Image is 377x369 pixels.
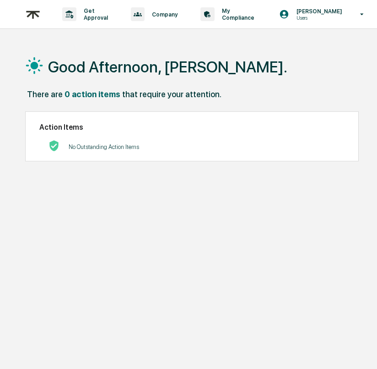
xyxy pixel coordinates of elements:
h2: Action Items [39,123,345,132]
h1: Good Afternoon, [PERSON_NAME]. [48,58,287,76]
img: No Actions logo [48,140,59,151]
p: No Outstanding Action Items [69,143,139,150]
p: Company [145,11,182,18]
p: [PERSON_NAME] [289,8,347,15]
div: that require your attention. [122,89,221,99]
p: Get Approval [76,7,113,21]
div: There are [27,89,63,99]
p: Users [289,15,347,21]
div: 0 action items [65,89,120,99]
p: My Compliance [215,7,259,21]
img: logo [22,3,44,26]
